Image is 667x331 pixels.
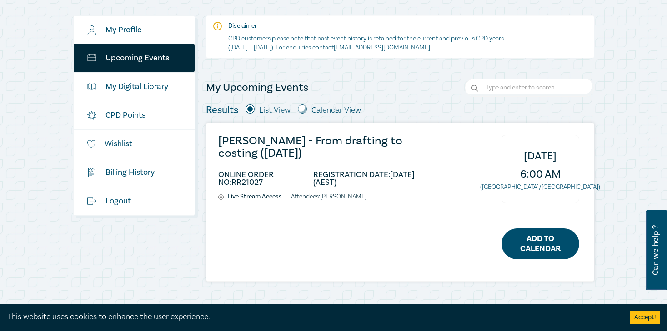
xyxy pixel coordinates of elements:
li: ONLINE ORDER NO: RR21027 [218,171,313,186]
button: Accept cookies [630,311,660,324]
a: My Profile [74,16,195,44]
li: REGISTRATION DATE: [DATE] (AEST) [313,171,430,186]
p: CPD customers please note that past event history is retained for the current and previous CPD ye... [228,34,508,52]
strong: Disclaimer [228,22,257,30]
input: Search [465,79,594,97]
a: My Digital Library [74,73,195,101]
li: Live Stream Access [218,193,291,201]
a: Wishlist [74,130,195,158]
tspan: $ [89,170,91,174]
label: List View [259,104,291,116]
label: Calendar View [311,104,361,116]
a: CPD Points [74,101,195,129]
h4: My Upcoming Events [206,80,308,95]
a: Add to Calendar [502,228,579,259]
span: [DATE] [524,147,557,165]
div: This website uses cookies to enhance the user experience. [7,311,616,323]
a: [EMAIL_ADDRESS][DOMAIN_NAME] [334,44,430,52]
span: Can we help ? [651,216,660,285]
a: Upcoming Events [74,44,195,72]
small: ([GEOGRAPHIC_DATA]/[GEOGRAPHIC_DATA]) [480,183,600,191]
span: 6:00 AM [520,165,561,183]
li: Attendees: [PERSON_NAME] [291,193,367,201]
a: [PERSON_NAME] - From drafting to costing ([DATE]) [218,135,430,159]
a: Logout [74,187,195,215]
a: $Billing History [74,158,195,187]
h5: Results [206,104,238,116]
